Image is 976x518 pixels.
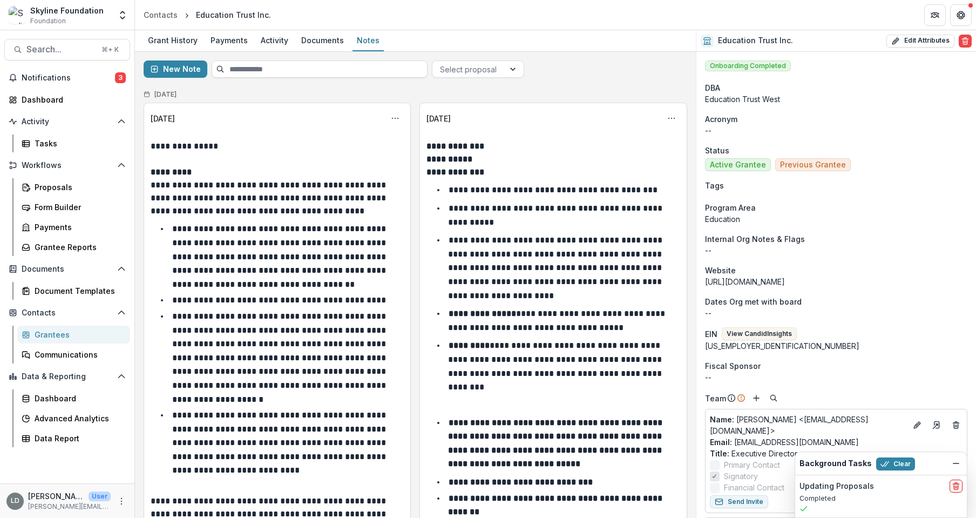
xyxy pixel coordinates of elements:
a: Advanced Analytics [17,409,130,427]
a: Proposals [17,178,130,196]
button: Search... [4,39,130,60]
div: Lisa Dinh [11,497,19,504]
div: Documents [297,32,348,48]
div: Grant History [144,32,202,48]
a: Grantee Reports [17,238,130,256]
h2: Background Tasks [799,459,872,468]
button: Open entity switcher [115,4,130,26]
span: Financial Contact [724,482,784,493]
button: Notifications3 [4,69,130,86]
button: New Note [144,60,207,78]
span: Foundation [30,16,66,26]
p: Completed [799,494,963,503]
a: Contacts [139,7,182,23]
span: DBA [705,82,720,93]
span: Signatory [724,470,758,482]
a: Go to contact [928,416,945,434]
button: Options [663,110,680,127]
button: Delete [959,35,972,48]
img: Skyline Foundation [9,6,26,24]
div: Tasks [35,138,121,149]
div: Payments [35,221,121,233]
span: Previous Grantee [780,160,846,170]
a: [URL][DOMAIN_NAME] [705,277,785,286]
div: Data Report [35,433,121,444]
a: Dashboard [4,91,130,109]
span: Tags [705,180,724,191]
div: [DATE] [426,113,451,124]
p: EIN [705,328,717,340]
span: Activity [22,117,113,126]
p: Team [705,393,726,404]
button: Partners [924,4,946,26]
span: Active Grantee [710,160,766,170]
p: -- [705,125,967,136]
span: Contacts [22,308,113,318]
div: Contacts [144,9,178,21]
div: Form Builder [35,201,121,213]
button: Open Workflows [4,157,130,174]
span: Fiscal Sponsor [705,360,761,372]
p: Education [705,213,967,225]
span: Onboarding Completed [705,60,791,71]
div: ⌘ + K [99,44,121,56]
h2: [DATE] [154,91,177,98]
button: View CandidInsights [722,327,797,340]
a: Form Builder [17,198,130,216]
a: Tasks [17,134,130,152]
span: Name : [710,415,734,424]
span: Acronym [705,113,737,125]
span: Primary Contact [724,459,780,470]
div: Education Trust Inc. [196,9,271,21]
button: Open Documents [4,260,130,278]
div: Payments [206,32,252,48]
a: Documents [297,30,348,51]
a: Grant History [144,30,202,51]
div: Dashboard [35,393,121,404]
nav: breadcrumb [139,7,275,23]
div: [US_EMPLOYER_IDENTIFICATION_NUMBER] [705,340,967,352]
button: Deletes [950,419,963,432]
p: -- [705,245,967,256]
div: Notes [353,32,384,48]
h2: Updating Proposals [799,482,874,491]
p: -- [705,307,967,319]
button: More [115,495,128,508]
button: Clear [876,458,915,470]
a: Payments [17,218,130,236]
span: Status [705,145,729,156]
span: Email: [710,438,732,447]
div: Education Trust West [705,93,967,105]
button: Search [767,392,780,405]
a: Payments [206,30,252,51]
div: Skyline Foundation [30,5,104,16]
a: Notes [353,30,384,51]
div: Grantees [35,329,121,340]
div: [DATE] [151,113,175,124]
div: Grantee Reports [35,241,121,253]
a: Email: [EMAIL_ADDRESS][DOMAIN_NAME] [710,436,859,448]
span: Website [705,265,736,276]
div: -- [705,372,967,383]
a: Communications [17,346,130,364]
button: delete [950,480,963,493]
span: Dates Org met with board [705,296,802,307]
button: Options [387,110,404,127]
span: Title : [710,449,729,458]
span: Internal Org Notes & Flags [705,233,805,245]
button: Open Data & Reporting [4,368,130,385]
button: Add [750,392,763,405]
span: Search... [26,44,95,55]
p: [PERSON_NAME] <[EMAIL_ADDRESS][DOMAIN_NAME]> [710,414,906,436]
span: Program Area [705,202,756,213]
span: 3 [115,72,126,83]
div: Dashboard [22,94,121,105]
a: Document Templates [17,282,130,300]
p: [PERSON_NAME] [28,490,84,502]
h2: Education Trust Inc. [718,36,793,45]
span: Data & Reporting [22,372,113,381]
span: Notifications [22,73,115,83]
div: Proposals [35,181,121,193]
a: Name: [PERSON_NAME] <[EMAIL_ADDRESS][DOMAIN_NAME]> [710,414,906,436]
div: Document Templates [35,285,121,297]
